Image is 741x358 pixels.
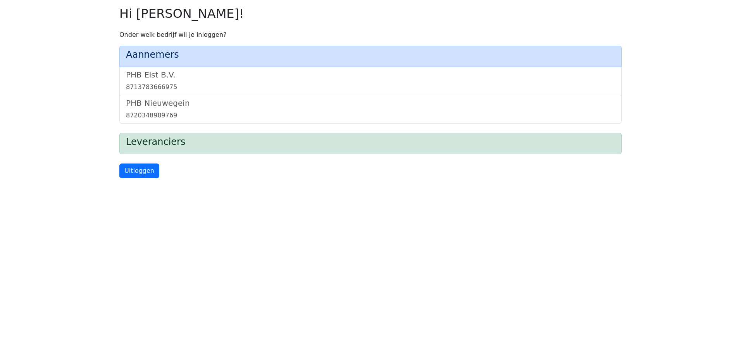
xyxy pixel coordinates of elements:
[126,111,615,120] div: 8720348989769
[126,49,615,60] h4: Aannemers
[126,70,615,79] h5: PHB Elst B.V.
[126,98,615,108] h5: PHB Nieuwegein
[119,164,159,178] a: Uitloggen
[126,70,615,92] a: PHB Elst B.V.8713783666975
[126,98,615,120] a: PHB Nieuwegein8720348989769
[126,83,615,92] div: 8713783666975
[119,30,622,40] p: Onder welk bedrijf wil je inloggen?
[126,136,615,148] h4: Leveranciers
[119,6,622,21] h2: Hi [PERSON_NAME]!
